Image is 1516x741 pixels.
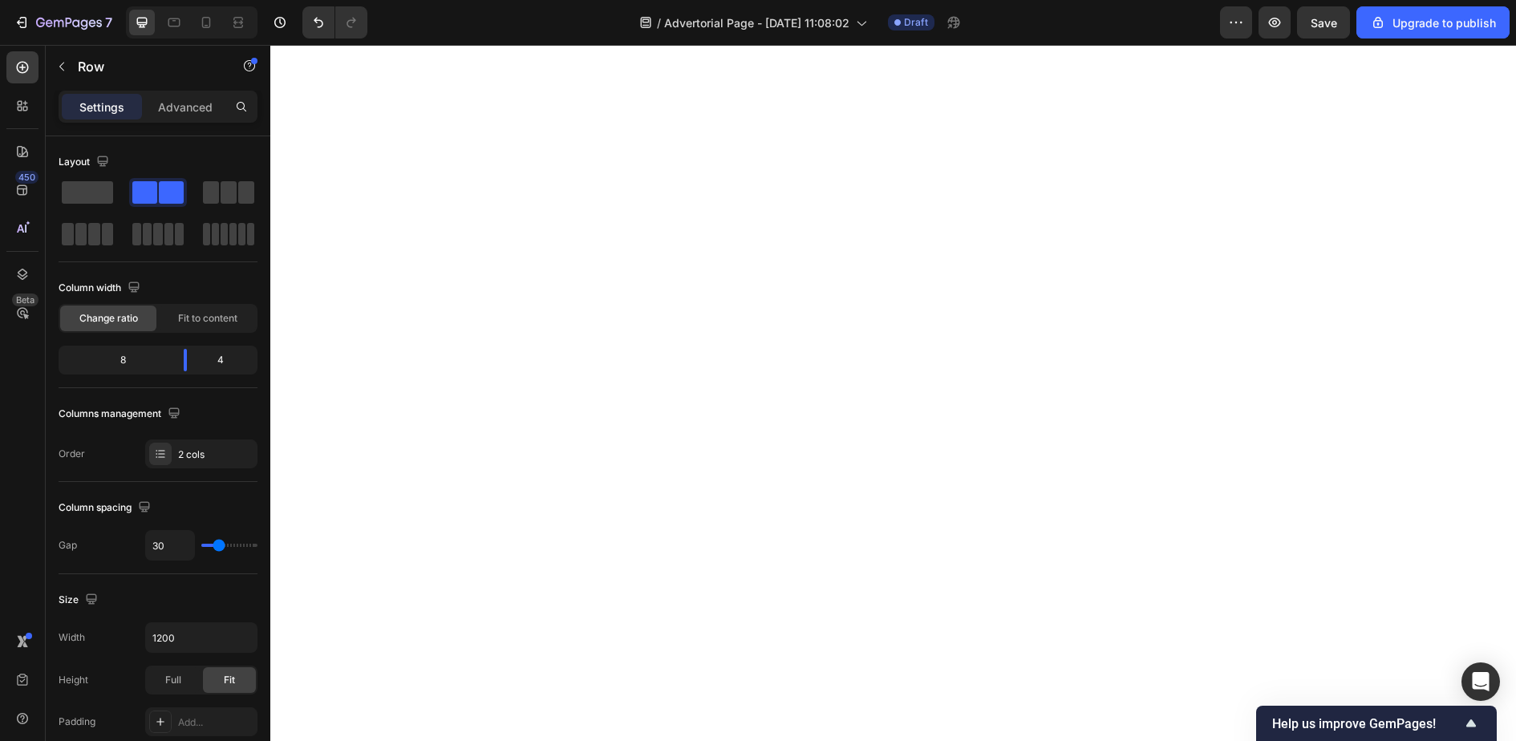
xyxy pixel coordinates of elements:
div: Order [59,447,85,461]
button: 7 [6,6,120,38]
div: Columns management [59,403,184,425]
div: Width [59,630,85,645]
div: 8 [62,349,171,371]
div: 2 cols [178,447,253,462]
span: / [657,14,661,31]
div: Size [59,589,101,611]
div: 4 [200,349,254,371]
input: Auto [146,531,194,560]
input: Auto [146,623,257,652]
span: Help us improve GemPages! [1272,716,1461,731]
div: Undo/Redo [302,6,367,38]
div: Height [59,673,88,687]
button: Show survey - Help us improve GemPages! [1272,714,1481,733]
div: Column width [59,277,144,299]
p: Row [78,57,214,76]
span: Draft [904,15,928,30]
div: Layout [59,152,112,173]
p: Advanced [158,99,213,115]
div: Upgrade to publish [1370,14,1496,31]
p: 7 [105,13,112,32]
span: Advertorial Page - [DATE] 11:08:02 [664,14,849,31]
div: Padding [59,715,95,729]
span: Fit to content [178,311,237,326]
iframe: To enrich screen reader interactions, please activate Accessibility in Grammarly extension settings [270,45,1516,741]
div: Column spacing [59,497,154,519]
div: Gap [59,538,77,553]
span: Change ratio [79,311,138,326]
button: Save [1297,6,1350,38]
button: Upgrade to publish [1356,6,1510,38]
span: Save [1311,16,1337,30]
div: Add... [178,715,253,730]
p: Settings [79,99,124,115]
div: 450 [15,171,39,184]
div: Open Intercom Messenger [1461,662,1500,701]
span: Fit [224,673,235,687]
span: Full [165,673,181,687]
div: Beta [12,294,39,306]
